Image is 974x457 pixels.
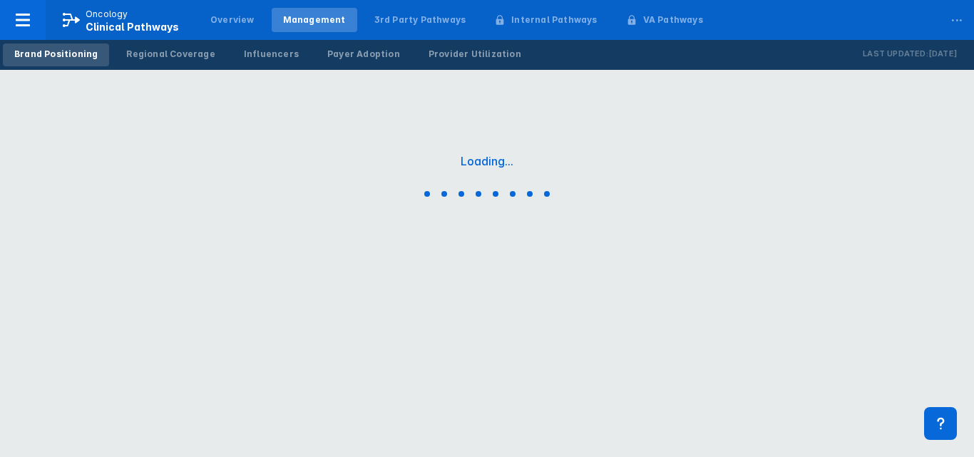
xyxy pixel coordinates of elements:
p: Oncology [86,8,128,21]
div: Loading... [461,154,513,168]
p: [DATE] [928,47,957,61]
a: Management [272,8,357,32]
a: 3rd Party Pathways [363,8,478,32]
div: 3rd Party Pathways [374,14,466,26]
div: Internal Pathways [511,14,597,26]
div: Overview [210,14,255,26]
div: ... [943,2,971,32]
p: Last Updated: [863,47,928,61]
a: Brand Positioning [3,43,109,66]
div: VA Pathways [643,14,703,26]
span: Clinical Pathways [86,21,179,33]
div: Brand Positioning [14,48,98,61]
a: Regional Coverage [115,43,226,66]
a: Influencers [232,43,310,66]
div: Contact Support [924,407,957,440]
div: Provider Utilization [429,48,521,61]
div: Regional Coverage [126,48,215,61]
div: Payer Adoption [327,48,400,61]
div: Influencers [244,48,299,61]
a: Provider Utilization [417,43,533,66]
div: Management [283,14,346,26]
a: Overview [199,8,266,32]
a: Payer Adoption [316,43,411,66]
